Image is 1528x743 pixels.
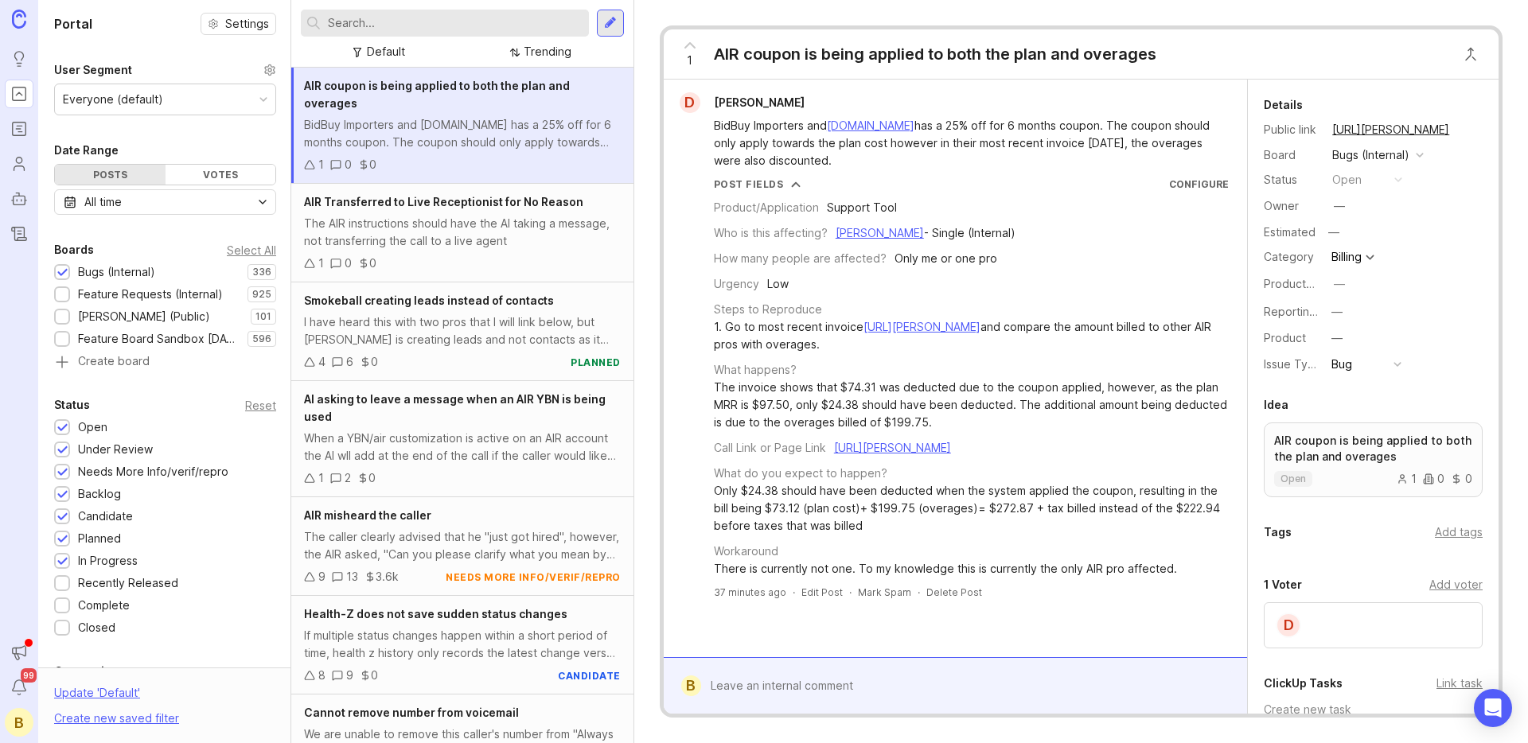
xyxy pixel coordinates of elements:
[304,313,621,348] div: I have heard this with two pros that I will link below, but [PERSON_NAME] is creating leads and n...
[54,710,179,727] div: Create new saved filter
[918,585,920,599] div: ·
[245,401,276,410] div: Reset
[1329,274,1350,294] button: ProductboardID
[1331,251,1362,263] div: Billing
[304,195,583,208] span: AIR Transferred to Live Receptionist for No Reason
[1264,121,1319,138] div: Public link
[252,266,271,278] p: 336
[1264,701,1483,718] div: Create new task
[1436,675,1483,692] div: Link task
[714,318,1229,353] div: 1. Go to most recent invoice and compare the amount billed to other AIR pros with overages.
[714,560,1177,578] div: There is currently not one. To my knowledge this is currently the only AIR pro affected.
[1264,422,1483,497] a: AIR coupon is being applied to both the plan and overagesopen100
[714,250,887,267] div: How many people are affected?
[1264,146,1319,164] div: Board
[1323,222,1344,243] div: —
[836,224,1015,242] div: - Single (Internal)
[225,16,269,32] span: Settings
[714,439,826,457] div: Call Link or Page Link
[863,320,980,333] a: [URL][PERSON_NAME]
[1455,38,1487,70] button: Close button
[291,497,633,596] a: AIR misheard the callerThe caller clearly advised that he "just got hired", however, the AIR aske...
[5,220,33,248] a: Changelog
[714,585,786,599] a: 37 minutes ago
[54,395,90,414] div: Status
[346,667,353,684] div: 9
[5,45,33,73] a: Ideas
[858,585,911,599] button: Mark Spam
[5,150,33,178] a: Users
[1276,613,1301,638] div: D
[5,673,33,702] button: Notifications
[687,52,692,69] span: 1
[1264,95,1303,115] div: Details
[54,14,92,33] h1: Portal
[166,165,276,185] div: Votes
[1331,329,1343,347] div: —
[227,246,276,255] div: Select All
[376,568,399,585] div: 3.6k
[524,43,571,60] div: Trending
[54,240,94,259] div: Boards
[1331,303,1343,321] div: —
[1334,197,1345,215] div: —
[54,356,276,370] a: Create board
[714,43,1156,65] div: AIR coupon is being applied to both the plan and overages
[55,165,166,185] div: Posts
[1474,689,1512,727] div: Open Intercom Messenger
[767,275,789,293] div: Low
[1169,178,1229,190] a: Configure
[5,185,33,213] a: Autopilot
[714,301,822,318] div: Steps to Reproduce
[849,585,852,599] div: ·
[78,286,223,303] div: Feature Requests (Internal)
[1429,576,1483,593] div: Add voter
[714,224,828,242] div: Who is this affecting?
[1332,146,1409,164] div: Bugs (Internal)
[304,627,621,662] div: If multiple status changes happen within a short period of time, health z history only records th...
[78,485,121,503] div: Backlog
[54,60,132,80] div: User Segment
[1264,523,1292,542] div: Tags
[54,684,140,710] div: Update ' Default '
[291,68,633,184] a: AIR coupon is being applied to both the plan and overagesBidBuy Importers and [DOMAIN_NAME] has a...
[78,619,115,636] div: Closed
[304,430,621,465] div: When a YBN/air customization is active on an AIR account the AI wll add at the end of the call if...
[680,92,700,113] div: D
[304,528,621,563] div: The caller clearly advised that he "just got hired", however, the AIR asked, "Can you please clar...
[681,675,701,696] div: B
[304,607,567,620] span: Health-Z does not save sudden status changes
[1264,357,1322,371] label: Issue Type
[78,263,155,281] div: Bugs (Internal)
[1264,248,1319,266] div: Category
[318,667,325,684] div: 8
[318,568,325,585] div: 9
[714,275,759,293] div: Urgency
[1397,473,1417,484] div: 1
[5,708,33,737] button: B
[834,441,951,454] a: [URL][PERSON_NAME]
[5,115,33,143] a: Roadmaps
[291,282,633,381] a: Smokeball creating leads instead of contactsI have heard this with two pros that I will link belo...
[1451,473,1472,484] div: 0
[1264,674,1343,693] div: ClickUp Tasks
[1280,473,1306,485] p: open
[895,250,997,267] div: Only me or one pro
[318,156,324,173] div: 1
[926,585,982,599] div: Delete Post
[345,255,352,272] div: 0
[5,638,33,667] button: Announcements
[1334,275,1345,293] div: —
[291,596,633,694] a: Health-Z does not save sudden status changesIf multiple status changes happen within a short peri...
[318,469,324,487] div: 1
[78,552,138,570] div: In Progress
[1264,305,1349,318] label: Reporting Team
[827,199,897,216] div: Support Tool
[304,508,431,522] span: AIR misheard the caller
[714,379,1229,431] div: The invoice shows that $74.31 was deducted due to the coupon applied, however, as the plan MRR is...
[5,80,33,108] a: Portal
[367,43,405,60] div: Default
[1423,473,1444,484] div: 0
